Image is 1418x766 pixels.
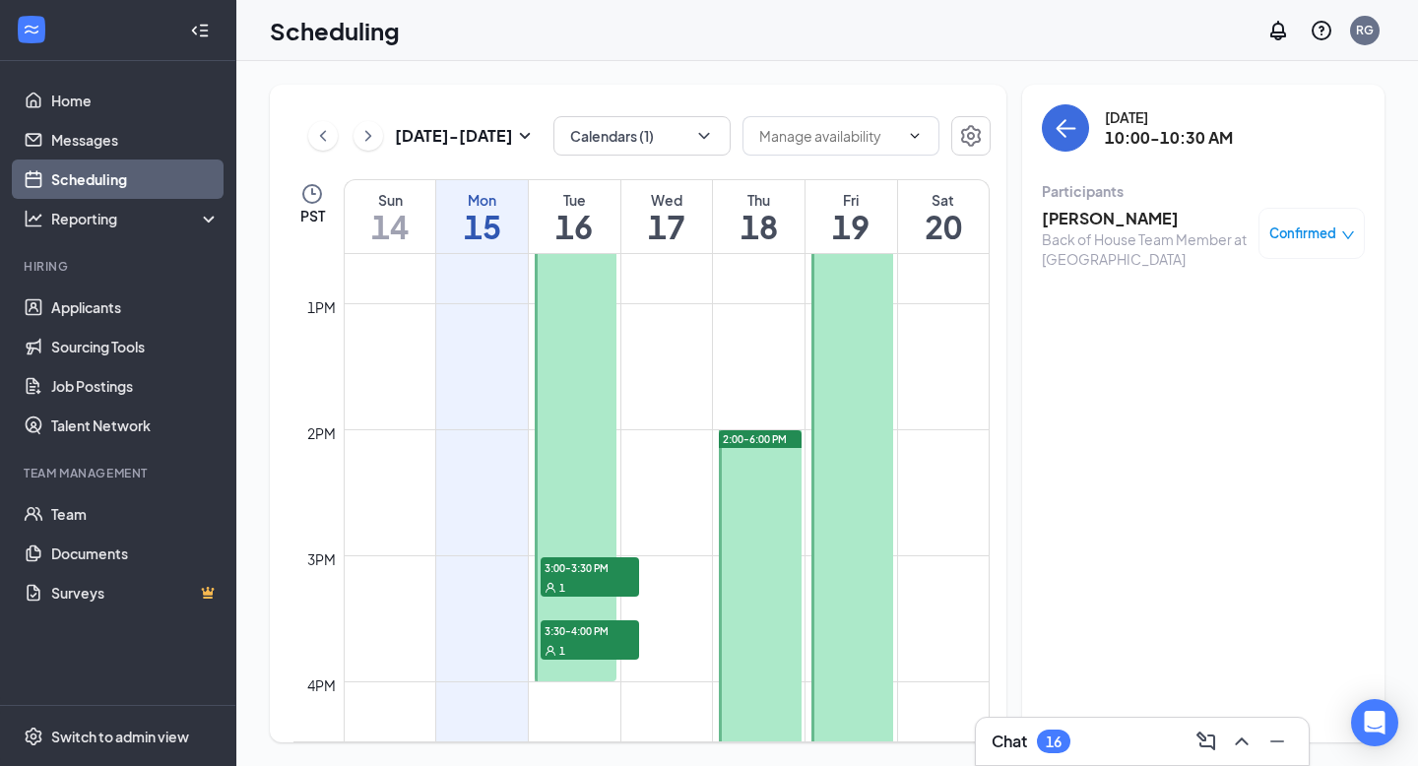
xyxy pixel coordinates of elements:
[1042,181,1365,201] div: Participants
[559,644,565,658] span: 1
[1042,104,1089,152] button: back-button
[358,124,378,148] svg: ChevronRight
[51,494,220,534] a: Team
[621,210,713,243] h1: 17
[303,548,340,570] div: 3pm
[1310,19,1333,42] svg: QuestionInfo
[621,180,713,253] a: September 17, 2025
[300,182,324,206] svg: Clock
[529,180,620,253] a: September 16, 2025
[51,327,220,366] a: Sourcing Tools
[1266,19,1290,42] svg: Notifications
[190,21,210,40] svg: Collapse
[545,582,556,594] svg: User
[713,190,805,210] div: Thu
[529,210,620,243] h1: 16
[51,366,220,406] a: Job Postings
[51,160,220,199] a: Scheduling
[1341,228,1355,242] span: down
[51,120,220,160] a: Messages
[553,116,731,156] button: Calendars (1)ChevronDown
[436,180,528,253] a: September 15, 2025
[806,180,897,253] a: September 19, 2025
[270,14,400,47] h1: Scheduling
[1042,208,1249,229] h3: [PERSON_NAME]
[1191,726,1222,757] button: ComposeMessage
[529,190,620,210] div: Tue
[1226,726,1257,757] button: ChevronUp
[545,645,556,657] svg: User
[436,190,528,210] div: Mon
[308,121,338,151] button: ChevronLeft
[303,674,340,696] div: 4pm
[51,81,220,120] a: Home
[51,534,220,573] a: Documents
[806,190,897,210] div: Fri
[559,581,565,595] span: 1
[313,124,333,148] svg: ChevronLeft
[898,190,989,210] div: Sat
[1046,734,1062,750] div: 16
[303,296,340,318] div: 1pm
[1351,699,1398,746] div: Open Intercom Messenger
[51,573,220,612] a: SurveysCrown
[723,432,787,446] span: 2:00-6:00 PM
[541,620,639,640] span: 3:30-4:00 PM
[513,124,537,148] svg: SmallChevronDown
[395,125,513,147] h3: [DATE] - [DATE]
[898,180,989,253] a: September 20, 2025
[436,210,528,243] h1: 15
[713,210,805,243] h1: 18
[951,116,991,156] button: Settings
[24,465,216,481] div: Team Management
[22,20,41,39] svg: WorkstreamLogo
[959,124,983,148] svg: Settings
[694,126,714,146] svg: ChevronDown
[1269,223,1336,243] span: Confirmed
[345,210,435,243] h1: 14
[24,727,43,746] svg: Settings
[992,731,1027,752] h3: Chat
[1042,229,1249,269] div: Back of House Team Member at [GEOGRAPHIC_DATA]
[621,190,713,210] div: Wed
[24,258,216,275] div: Hiring
[51,209,221,228] div: Reporting
[1356,22,1374,38] div: RG
[1261,726,1293,757] button: Minimize
[1265,730,1289,753] svg: Minimize
[907,128,923,144] svg: ChevronDown
[1230,730,1254,753] svg: ChevronUp
[51,287,220,327] a: Applicants
[345,180,435,253] a: September 14, 2025
[300,206,325,225] span: PST
[541,557,639,577] span: 3:00-3:30 PM
[898,210,989,243] h1: 20
[51,727,189,746] div: Switch to admin view
[759,125,899,147] input: Manage availability
[806,210,897,243] h1: 19
[303,422,340,444] div: 2pm
[1105,107,1233,127] div: [DATE]
[345,190,435,210] div: Sun
[51,406,220,445] a: Talent Network
[1105,127,1233,149] h3: 10:00-10:30 AM
[713,180,805,253] a: September 18, 2025
[1194,730,1218,753] svg: ComposeMessage
[354,121,383,151] button: ChevronRight
[1054,116,1077,140] svg: ArrowLeft
[24,209,43,228] svg: Analysis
